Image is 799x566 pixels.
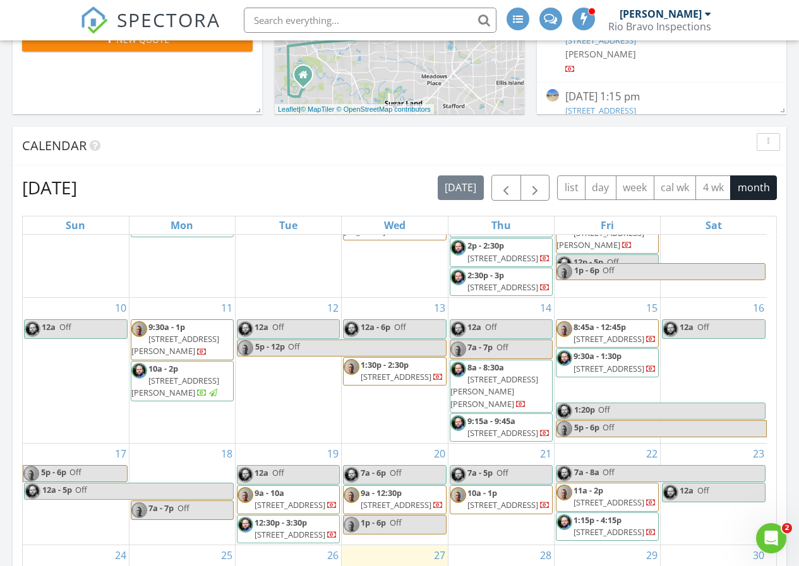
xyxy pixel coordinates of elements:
[431,545,448,565] a: Go to August 27, 2025
[344,467,359,483] img: eyjidwnrzxqioijhbglnbmfibgv3zwitchjvzhvjdglvbiisimtlesi6invzzxjzl3bpy3r1cmvzl3nxdwfyzs80mzc0mzayl...
[381,216,408,234] a: Wednesday
[23,444,129,545] td: Go to August 17, 2025
[556,514,572,530] img: eyjidwnrzxqioijhbglnbmfibgv3zwitchjvzhvjdglvbiisimtlesi6invzzxjzl3bpy3r1cmvzl3nxdwfyzs80mzc0mzayl...
[361,467,386,478] span: 7a - 6p
[661,444,767,545] td: Go to August 23, 2025
[219,444,235,464] a: Go to August 18, 2025
[485,321,497,333] span: Off
[644,545,660,565] a: Go to August 29, 2025
[131,321,147,337] img: image0.jpeg
[361,371,431,382] span: [STREET_ADDRESS]
[703,216,724,234] a: Saturday
[538,444,554,464] a: Go to August 21, 2025
[168,216,196,234] a: Monday
[22,175,77,200] h2: [DATE]
[467,269,504,281] span: 2:30p - 3p
[450,321,466,337] img: eyjidwnrzxqioijhbglnbmfibgv3zwitchjvzhvjdglvbiisimtlesi6invzzxjzl3bpy3r1cmvzl3nxdwfyzs80mzc0mzayl...
[236,444,342,545] td: Go to August 19, 2025
[325,298,341,318] a: Go to August 12, 2025
[598,404,610,415] span: Off
[148,321,185,333] span: 9:30a - 1p
[450,374,538,409] span: [STREET_ADDRESS][PERSON_NAME][PERSON_NAME]
[275,104,434,115] div: |
[598,216,616,234] a: Friday
[59,321,71,333] span: Off
[237,467,253,483] img: eyjidwnrzxqioijhbglnbmfibgv3zwitchjvzhvjdglvbiisimtlesi6invzzxjzl3bpy3r1cmvzl3nxdwfyzs80mzc0mzayl...
[63,216,88,234] a: Sunday
[219,298,235,318] a: Go to August 11, 2025
[565,48,636,60] span: [PERSON_NAME]
[556,403,572,419] img: eyjidwnrzxqioijhbglnbmfibgv3zwitchjvzhvjdglvbiisimtlesi6invzzxjzl3bpy3r1cmvzl3nxdwfyzs80mzc0mzayl...
[697,485,709,496] span: Off
[574,485,603,496] span: 11a - 2p
[695,175,731,200] button: 4 wk
[574,466,600,481] span: 7a - 8a
[574,421,600,437] span: 5p - 6p
[574,485,656,508] a: 11a - 2p [STREET_ADDRESS]
[390,467,402,478] span: Off
[450,240,466,256] img: eyjidwnrzxqioijhbglnbmfibgv3zwitchjvzhvjdglvbiisimtlesi6invzzxjzl3bpy3r1cmvzl3nxdwfyzs80mzc0mzayl...
[343,357,446,386] a: 1:30p - 2:30p [STREET_ADDRESS]
[438,175,484,200] button: [DATE]
[616,175,654,200] button: week
[574,350,622,362] span: 9:30a - 1:30p
[236,298,342,444] td: Go to August 12, 2025
[680,321,694,333] span: 12a
[255,321,268,333] span: 12a
[556,350,572,366] img: eyjidwnrzxqioijhbglnbmfibgv3zwitchjvzhvjdglvbiisimtlesi6invzzxjzl3bpy3r1cmvzl3nxdwfyzs80mzc0mzayl...
[556,227,644,251] span: [STREET_ADDRESS][PERSON_NAME]
[546,89,559,102] img: streetview
[574,256,603,268] span: 12p - 5p
[272,321,284,333] span: Off
[131,375,219,398] span: [STREET_ADDRESS][PERSON_NAME]
[467,362,504,373] span: 8a - 8:30a
[244,8,496,33] input: Search everything...
[25,483,40,499] img: eyjidwnrzxqioijhbglnbmfibgv3zwitchjvzhvjdglvbiisimtlesi6invzzxjzl3bpy3r1cmvzl3nxdwfyzs80mzc0mzayl...
[237,515,340,543] a: 12:30p - 3:30p [STREET_ADDRESS]
[450,413,553,442] a: 9:15a - 9:45a [STREET_ADDRESS]
[574,363,644,374] span: [STREET_ADDRESS]
[255,487,284,498] span: 9a - 10a
[431,444,448,464] a: Go to August 20, 2025
[750,545,767,565] a: Go to August 30, 2025
[538,545,554,565] a: Go to August 28, 2025
[344,517,359,533] img: image0.jpeg
[546,89,777,145] a: [DATE] 1:15 pm [STREET_ADDRESS] [PERSON_NAME]
[697,321,709,333] span: Off
[750,444,767,464] a: Go to August 23, 2025
[491,175,521,201] button: Previous month
[131,319,234,360] a: 9:30a - 1p [STREET_ADDRESS][PERSON_NAME]
[603,466,615,478] span: Off
[361,359,409,370] span: 1:30p - 2:30p
[80,6,108,34] img: The Best Home Inspection Software - Spectora
[607,256,619,268] span: Off
[40,466,67,481] span: 5p - 6p
[129,298,235,444] td: Go to August 11, 2025
[467,487,497,498] span: 10a - 1p
[520,175,550,201] button: Next month
[278,105,299,113] a: Leaflet
[131,363,219,398] a: 10a - 2p [STREET_ADDRESS][PERSON_NAME]
[574,526,644,538] span: [STREET_ADDRESS]
[450,269,466,285] img: eyjidwnrzxqioijhbglnbmfibgv3zwitchjvzhvjdglvbiisimtlesi6invzzxjzl3bpy3r1cmvzl3nxdwfyzs80mzc0mzayl...
[565,89,757,105] div: [DATE] 1:15 pm
[237,321,253,337] img: eyjidwnrzxqioijhbglnbmfibgv3zwitchjvzhvjdglvbiisimtlesi6invzzxjzl3bpy3r1cmvzl3nxdwfyzs80mzc0mzayl...
[450,341,466,357] img: image0.jpeg
[654,175,697,200] button: cal wk
[344,359,359,375] img: image0.jpeg
[42,483,73,499] span: 12a - 5p
[538,298,554,318] a: Go to August 14, 2025
[556,264,572,280] img: image0.jpeg
[644,298,660,318] a: Go to August 15, 2025
[467,240,550,263] a: 2p - 2:30p [STREET_ADDRESS]
[131,363,147,379] img: eyjidwnrzxqioijhbglnbmfibgv3zwitchjvzhvjdglvbiisimtlesi6invzzxjzl3bpy3r1cmvzl3nxdwfyzs80mzc0mzayl...
[467,281,538,293] span: [STREET_ADDRESS]
[574,497,644,508] span: [STREET_ADDRESS]
[467,240,504,251] span: 2p - 2:30p
[620,8,702,20] div: [PERSON_NAME]
[556,215,644,250] a: [STREET_ADDRESS][PERSON_NAME]
[565,105,636,116] a: [STREET_ADDRESS]
[390,517,402,528] span: Off
[546,19,777,75] a: [DATE] 12:30 pm [STREET_ADDRESS] [PERSON_NAME]
[467,341,493,353] span: 7a - 7p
